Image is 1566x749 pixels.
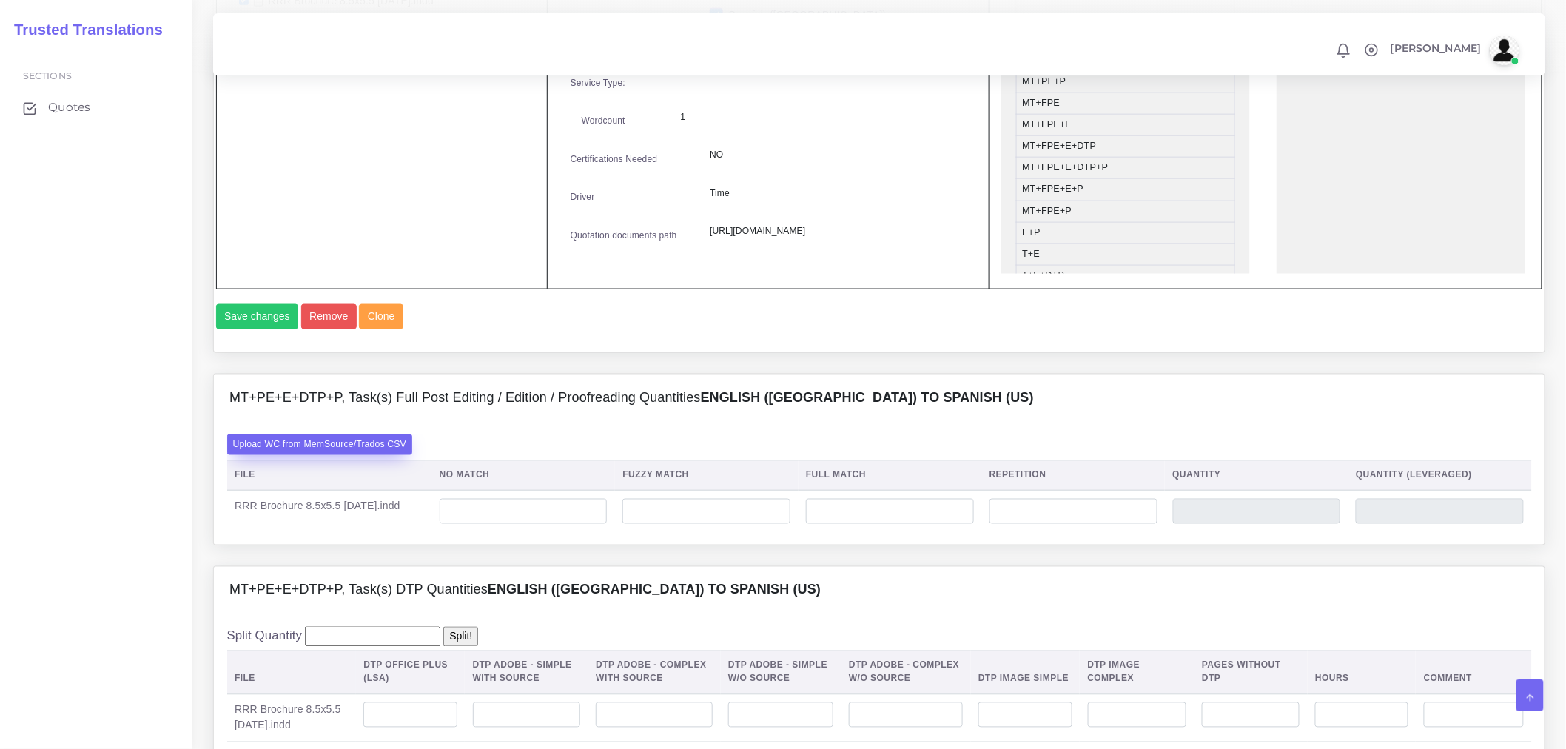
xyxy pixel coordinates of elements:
label: Driver [571,190,595,204]
p: [URL][DOMAIN_NAME] [710,224,967,239]
a: Trusted Translations [4,18,163,42]
div: MT+PE+E+DTP+P, Task(s) Full Post Editing / Edition / Proofreading QuantitiesEnglish ([GEOGRAPHIC_... [214,422,1545,545]
a: Clone [359,304,406,329]
span: Sections [23,70,72,81]
th: DTP Office Plus (LSA) [356,651,465,694]
li: E+P [1016,222,1235,244]
a: Quotes [11,92,181,123]
label: Certifications Needed [571,152,658,166]
th: Quantity [1165,460,1348,491]
li: MT+FPE+E+P [1016,178,1235,201]
span: [PERSON_NAME] [1391,43,1482,53]
th: File [227,651,356,694]
th: DTP Adobe - Complex With Source [588,651,721,694]
label: Upload WC from MemSource/Trados CSV [227,434,413,454]
td: RRR Brochure 8.5x5.5 [DATE].indd [227,694,356,742]
label: Wordcount [582,114,625,127]
th: Pages Without DTP [1194,651,1308,694]
th: File [227,460,432,491]
button: Remove [301,304,357,329]
th: Hours [1308,651,1417,694]
p: NO [710,147,967,163]
th: Quantity (Leveraged) [1348,460,1532,491]
th: Comment [1416,651,1531,694]
li: MT+FPE+E+DTP+P [1016,157,1235,179]
th: Repetition [981,460,1165,491]
li: T+E [1016,243,1235,266]
p: 1 [681,110,956,125]
li: MT+PE+P [1016,71,1235,93]
h4: MT+PE+E+DTP+P, Task(s) Full Post Editing / Edition / Proofreading Quantities [229,390,1034,406]
span: Quotes [48,99,90,115]
b: English ([GEOGRAPHIC_DATA]) TO Spanish (US) [701,390,1034,405]
h2: Trusted Translations [4,21,163,38]
b: English ([GEOGRAPHIC_DATA]) TO Spanish (US) [488,582,821,597]
div: MT+PE+E+DTP+P, Task(s) Full Post Editing / Edition / Proofreading QuantitiesEnglish ([GEOGRAPHIC_... [214,374,1545,422]
li: MT+FPE+P [1016,201,1235,223]
li: T+E+DTP [1016,265,1235,287]
h4: MT+PE+E+DTP+P, Task(s) DTP Quantities [229,582,821,599]
th: DTP Adobe - Complex W/O Source [841,651,971,694]
th: DTP Adobe - Simple With Source [465,651,588,694]
li: MT+FPE+E [1016,114,1235,136]
th: Fuzzy Match [615,460,799,491]
p: Time [710,186,967,201]
label: Quotation documents path [571,229,677,242]
td: RRR Brochure 8.5x5.5 [DATE].indd [227,491,432,532]
label: Service Type: [571,76,625,90]
th: DTP Image Complex [1080,651,1194,694]
th: No Match [431,460,615,491]
button: Save changes [216,304,299,329]
label: Split Quantity [227,627,303,645]
li: MT+FPE+E+DTP [1016,135,1235,158]
th: DTP Adobe - Simple W/O Source [721,651,841,694]
div: MT+PE+E+DTP+P, Task(s) DTP QuantitiesEnglish ([GEOGRAPHIC_DATA]) TO Spanish (US) [214,567,1545,614]
th: DTP Image Simple [971,651,1080,694]
li: MT+FPE [1016,93,1235,115]
th: Full Match [799,460,982,491]
a: Remove [301,304,360,329]
img: avatar [1490,36,1519,65]
a: [PERSON_NAME]avatar [1383,36,1525,65]
button: Clone [359,304,403,329]
input: Split! [443,627,478,647]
